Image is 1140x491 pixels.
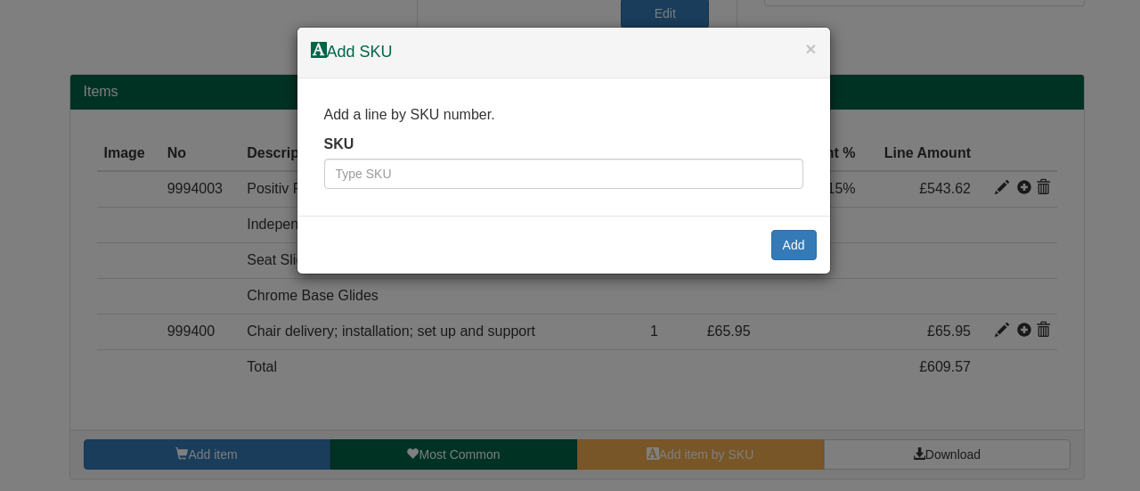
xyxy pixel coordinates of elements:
[324,105,803,126] p: Add a line by SKU number.
[324,135,354,155] label: SKU
[324,159,803,189] input: Type SKU
[805,39,816,58] button: ×
[311,41,817,64] h4: Add SKU
[771,230,817,260] button: Add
